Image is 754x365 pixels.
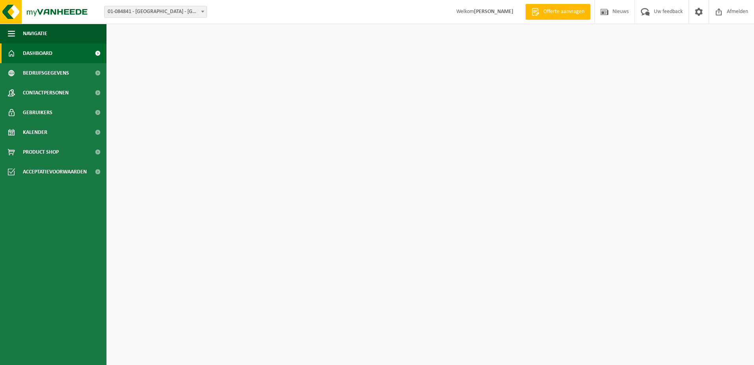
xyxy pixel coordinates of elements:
span: Gebruikers [23,103,52,122]
span: Offerte aanvragen [541,8,586,16]
strong: [PERSON_NAME] [474,9,513,15]
span: Kalender [23,122,47,142]
span: Bedrijfsgegevens [23,63,69,83]
span: Acceptatievoorwaarden [23,162,87,182]
span: Dashboard [23,43,52,63]
span: 01-084841 - UNISERVICE - ANTWERPEN [105,6,207,17]
span: Contactpersonen [23,83,69,103]
a: Offerte aanvragen [525,4,590,20]
span: Navigatie [23,24,47,43]
span: 01-084841 - UNISERVICE - ANTWERPEN [104,6,207,18]
span: Product Shop [23,142,59,162]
